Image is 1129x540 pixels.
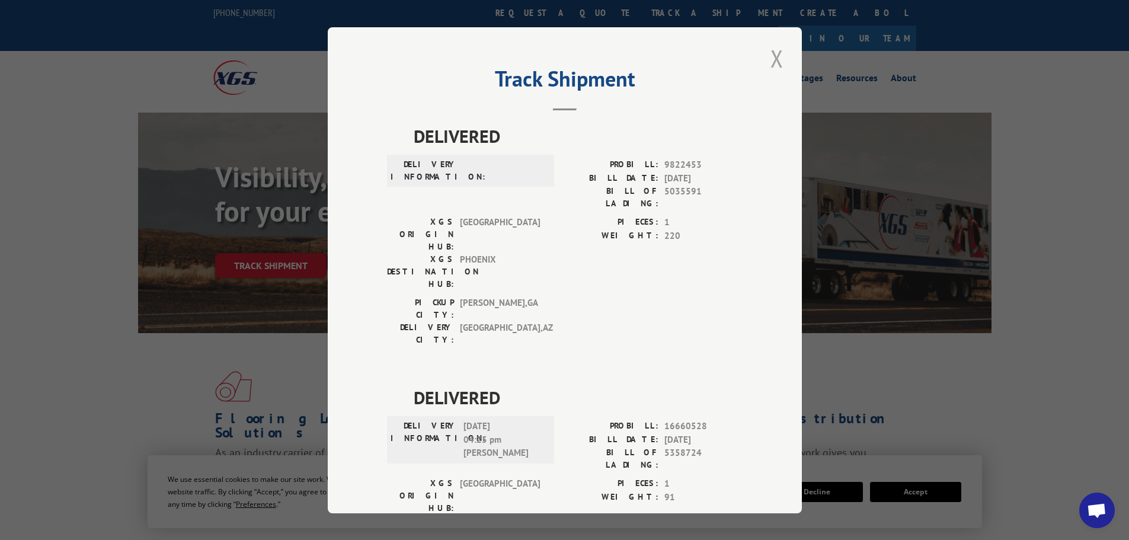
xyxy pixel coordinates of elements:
[387,253,454,290] label: XGS DESTINATION HUB:
[664,185,743,210] span: 5035591
[463,420,543,460] span: [DATE] 04:25 pm [PERSON_NAME]
[387,321,454,346] label: DELIVERY CITY:
[767,42,787,75] button: Close modal
[565,229,658,242] label: WEIGHT:
[664,420,743,433] span: 16660528
[664,490,743,504] span: 91
[391,420,458,460] label: DELIVERY INFORMATION:
[460,216,540,253] span: [GEOGRAPHIC_DATA]
[565,477,658,491] label: PIECES:
[460,253,540,290] span: PHOENIX
[387,296,454,321] label: PICKUP CITY:
[664,433,743,446] span: [DATE]
[391,158,458,183] label: DELIVERY INFORMATION:
[460,321,540,346] span: [GEOGRAPHIC_DATA] , AZ
[664,171,743,185] span: [DATE]
[664,229,743,242] span: 220
[387,477,454,515] label: XGS ORIGIN HUB:
[414,123,743,149] span: DELIVERED
[565,446,658,471] label: BILL OF LADING:
[460,477,540,515] span: [GEOGRAPHIC_DATA]
[565,158,658,172] label: PROBILL:
[565,490,658,504] label: WEIGHT:
[565,420,658,433] label: PROBILL:
[565,216,658,229] label: PIECES:
[460,296,540,321] span: [PERSON_NAME] , GA
[565,185,658,210] label: BILL OF LADING:
[565,433,658,446] label: BILL DATE:
[565,171,658,185] label: BILL DATE:
[664,477,743,491] span: 1
[387,216,454,253] label: XGS ORIGIN HUB:
[664,216,743,229] span: 1
[387,71,743,93] h2: Track Shipment
[664,446,743,471] span: 5358724
[1079,493,1115,528] a: Open chat
[664,158,743,172] span: 9822453
[414,384,743,411] span: DELIVERED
